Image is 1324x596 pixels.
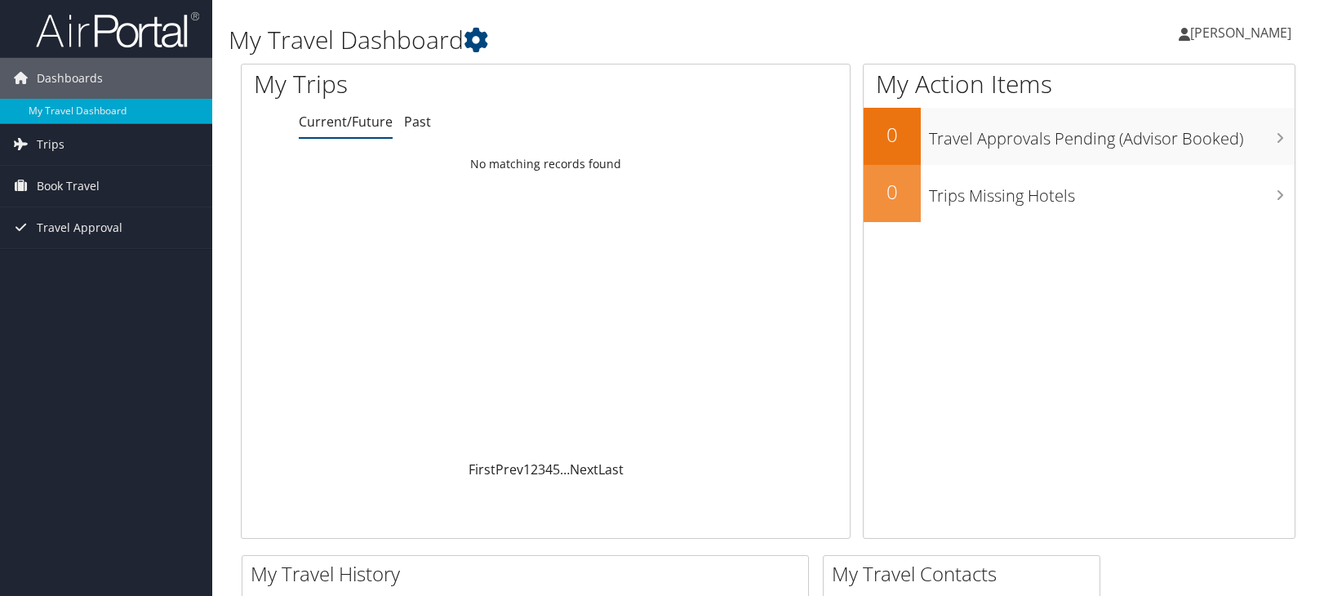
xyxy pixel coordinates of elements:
[242,149,850,179] td: No matching records found
[560,460,570,478] span: …
[864,67,1295,101] h1: My Action Items
[538,460,545,478] a: 3
[545,460,553,478] a: 4
[404,113,431,131] a: Past
[864,108,1295,165] a: 0Travel Approvals Pending (Advisor Booked)
[864,178,921,206] h2: 0
[531,460,538,478] a: 2
[1190,24,1291,42] span: [PERSON_NAME]
[832,560,1100,588] h2: My Travel Contacts
[36,11,199,49] img: airportal-logo.png
[469,460,495,478] a: First
[598,460,624,478] a: Last
[37,58,103,99] span: Dashboards
[929,176,1295,207] h3: Trips Missing Hotels
[299,113,393,131] a: Current/Future
[553,460,560,478] a: 5
[37,207,122,248] span: Travel Approval
[251,560,808,588] h2: My Travel History
[929,119,1295,150] h3: Travel Approvals Pending (Advisor Booked)
[37,166,100,207] span: Book Travel
[523,460,531,478] a: 1
[864,165,1295,222] a: 0Trips Missing Hotels
[37,124,64,165] span: Trips
[864,121,921,149] h2: 0
[254,67,584,101] h1: My Trips
[495,460,523,478] a: Prev
[1179,8,1308,57] a: [PERSON_NAME]
[229,23,948,57] h1: My Travel Dashboard
[570,460,598,478] a: Next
